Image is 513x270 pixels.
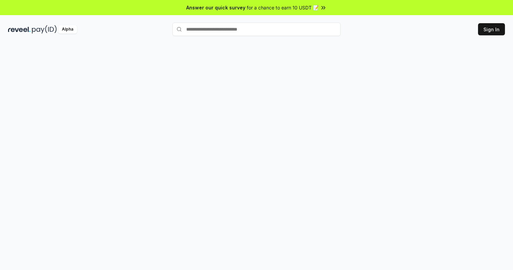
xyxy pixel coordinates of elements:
img: reveel_dark [8,25,31,34]
img: pay_id [32,25,57,34]
div: Alpha [58,25,77,34]
span: for a chance to earn 10 USDT 📝 [247,4,319,11]
button: Sign In [478,23,505,35]
span: Answer our quick survey [186,4,245,11]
